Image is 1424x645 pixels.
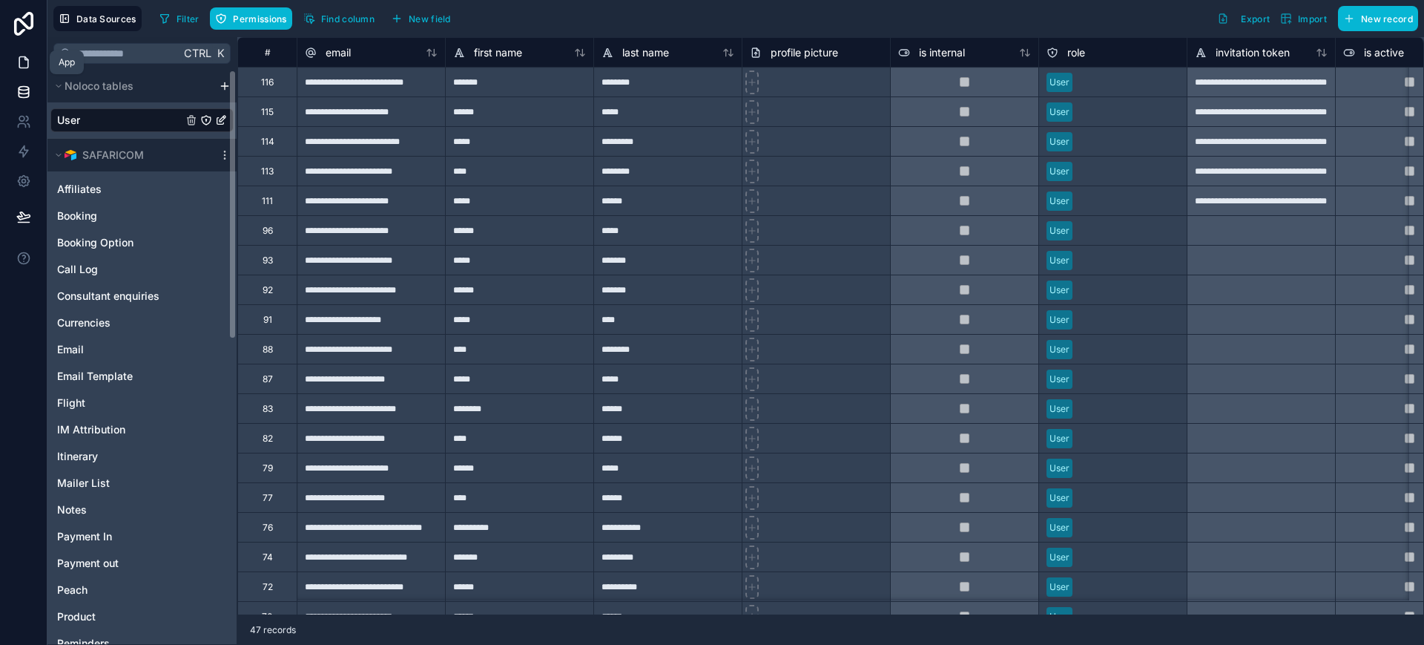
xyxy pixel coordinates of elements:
[262,195,273,207] div: 111
[1049,135,1069,148] div: User
[154,7,205,30] button: Filter
[1332,6,1418,31] a: New record
[261,106,274,118] div: 115
[1364,45,1404,60] span: is active
[263,284,273,296] div: 92
[215,48,225,59] span: K
[1049,105,1069,119] div: User
[1049,254,1069,267] div: User
[1049,551,1069,564] div: User
[210,7,297,30] a: Permissions
[177,13,200,24] span: Filter
[1049,284,1069,297] div: User
[1275,6,1332,31] button: Import
[1049,224,1069,238] div: User
[250,624,296,636] span: 47 records
[233,13,286,24] span: Permissions
[1049,580,1069,594] div: User
[1216,45,1290,60] span: invitation token
[53,6,142,31] button: Data Sources
[249,47,286,58] div: #
[263,344,273,356] div: 88
[1338,6,1418,31] button: New record
[1049,521,1069,534] div: User
[263,255,273,266] div: 93
[263,492,273,504] div: 77
[263,314,272,326] div: 91
[1049,343,1069,356] div: User
[263,522,273,534] div: 76
[261,76,274,88] div: 116
[263,403,273,415] div: 83
[1361,13,1413,24] span: New record
[262,611,273,623] div: 70
[1049,194,1069,208] div: User
[263,373,273,385] div: 87
[210,7,291,30] button: Permissions
[263,225,273,237] div: 96
[622,45,669,60] span: last name
[263,551,273,563] div: 74
[1298,13,1327,24] span: Import
[1049,165,1069,178] div: User
[1212,6,1275,31] button: Export
[409,13,451,24] span: New field
[182,44,213,62] span: Ctrl
[326,45,351,60] span: email
[298,7,380,30] button: Find column
[1049,462,1069,475] div: User
[261,136,274,148] div: 114
[1049,373,1069,386] div: User
[1049,313,1069,327] div: User
[474,45,522,60] span: first name
[771,45,838,60] span: profile picture
[59,56,75,68] div: App
[1067,45,1085,60] span: role
[263,433,273,445] div: 82
[919,45,965,60] span: is internal
[1049,491,1069,505] div: User
[263,462,273,474] div: 79
[1049,402,1069,416] div: User
[261,166,274,177] div: 113
[321,13,375,24] span: Find column
[1049,76,1069,89] div: User
[76,13,136,24] span: Data Sources
[1049,432,1069,445] div: User
[1049,610,1069,623] div: User
[263,581,273,593] div: 72
[1241,13,1270,24] span: Export
[386,7,456,30] button: New field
